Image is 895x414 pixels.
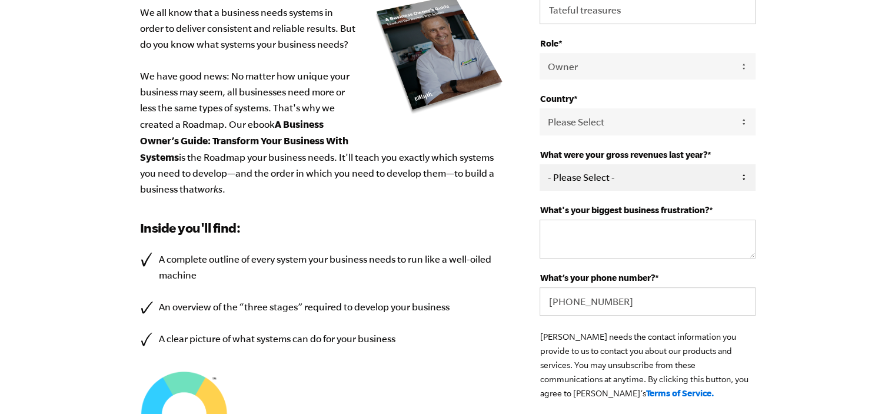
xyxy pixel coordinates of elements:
iframe: Chat Widget [836,357,895,414]
span: Role [540,38,558,48]
h3: Inside you'll find: [140,218,505,237]
li: A complete outline of every system your business needs to run like a well-oiled machine [140,251,505,283]
span: What’s your phone number? [540,273,654,283]
p: [PERSON_NAME] needs the contact information you provide to us to contact you about our products a... [540,330,755,400]
b: A Business Owner’s Guide: Transform Your Business With Systems [140,118,348,163]
em: works [198,184,222,194]
span: What were your gross revenues last year? [540,150,707,160]
p: We all know that a business needs systems in order to deliver consistent and reliable results. Bu... [140,5,505,197]
li: An overview of the “three stages” required to develop your business [140,299,505,315]
span: What's your biggest business frustration? [540,205,708,215]
span: Country [540,94,573,104]
a: Terms of Service. [646,388,714,398]
li: A clear picture of what systems can do for your business [140,331,505,347]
